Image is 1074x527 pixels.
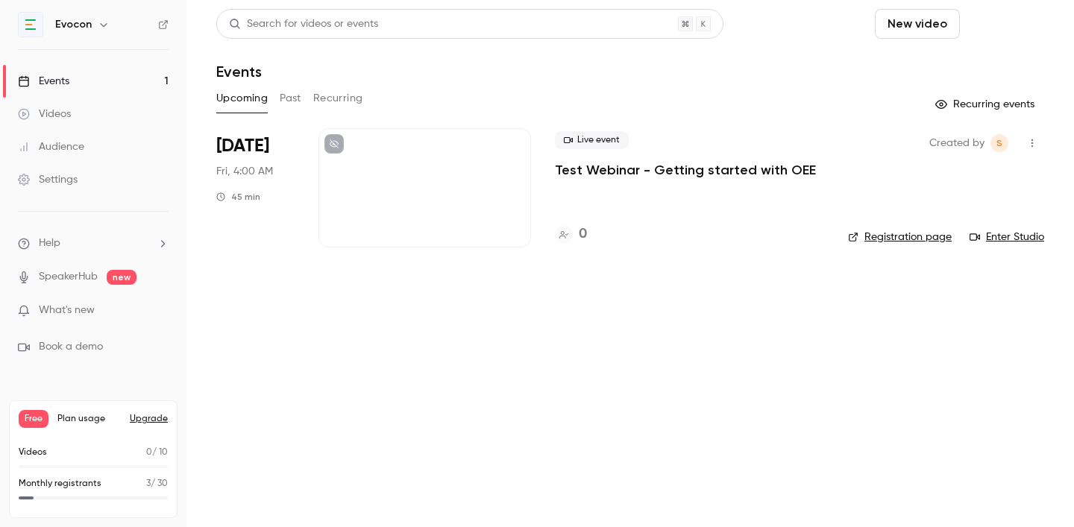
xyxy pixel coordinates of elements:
[216,128,295,247] div: Sep 5 Fri, 11:00 AM (Europe/Tallinn)
[19,477,101,490] p: Monthly registrants
[313,86,363,110] button: Recurring
[216,191,260,203] div: 45 min
[39,236,60,251] span: Help
[39,303,95,318] span: What's new
[875,9,960,39] button: New video
[18,172,78,187] div: Settings
[848,230,952,244] a: Registration page
[990,134,1008,152] span: Anna-Liisa Staskevits
[19,410,48,428] span: Free
[555,131,629,149] span: Live event
[146,448,152,457] span: 0
[130,413,168,425] button: Upgrade
[216,164,273,179] span: Fri, 4:00 AM
[229,16,378,32] div: Search for videos or events
[555,224,587,244] a: 0
[18,236,169,251] li: help-dropdown-opener
[146,479,151,488] span: 3
[18,107,71,122] div: Videos
[555,161,816,179] a: Test Webinar - Getting started with OEE
[996,134,1002,152] span: S
[107,270,136,285] span: new
[39,339,103,355] span: Book a demo
[19,446,47,459] p: Videos
[929,134,984,152] span: Created by
[216,86,268,110] button: Upcoming
[55,17,92,32] h6: Evocon
[579,224,587,244] h4: 0
[18,74,69,89] div: Events
[929,92,1044,116] button: Recurring events
[39,269,98,285] a: SpeakerHub
[146,477,168,490] p: / 30
[146,446,168,459] p: / 10
[280,86,301,110] button: Past
[966,9,1044,39] button: Schedule
[216,134,269,158] span: [DATE]
[19,13,43,37] img: Evocon
[970,230,1044,244] a: Enter Studio
[57,413,121,425] span: Plan usage
[18,139,84,154] div: Audience
[151,304,169,318] iframe: Noticeable Trigger
[216,63,262,81] h1: Events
